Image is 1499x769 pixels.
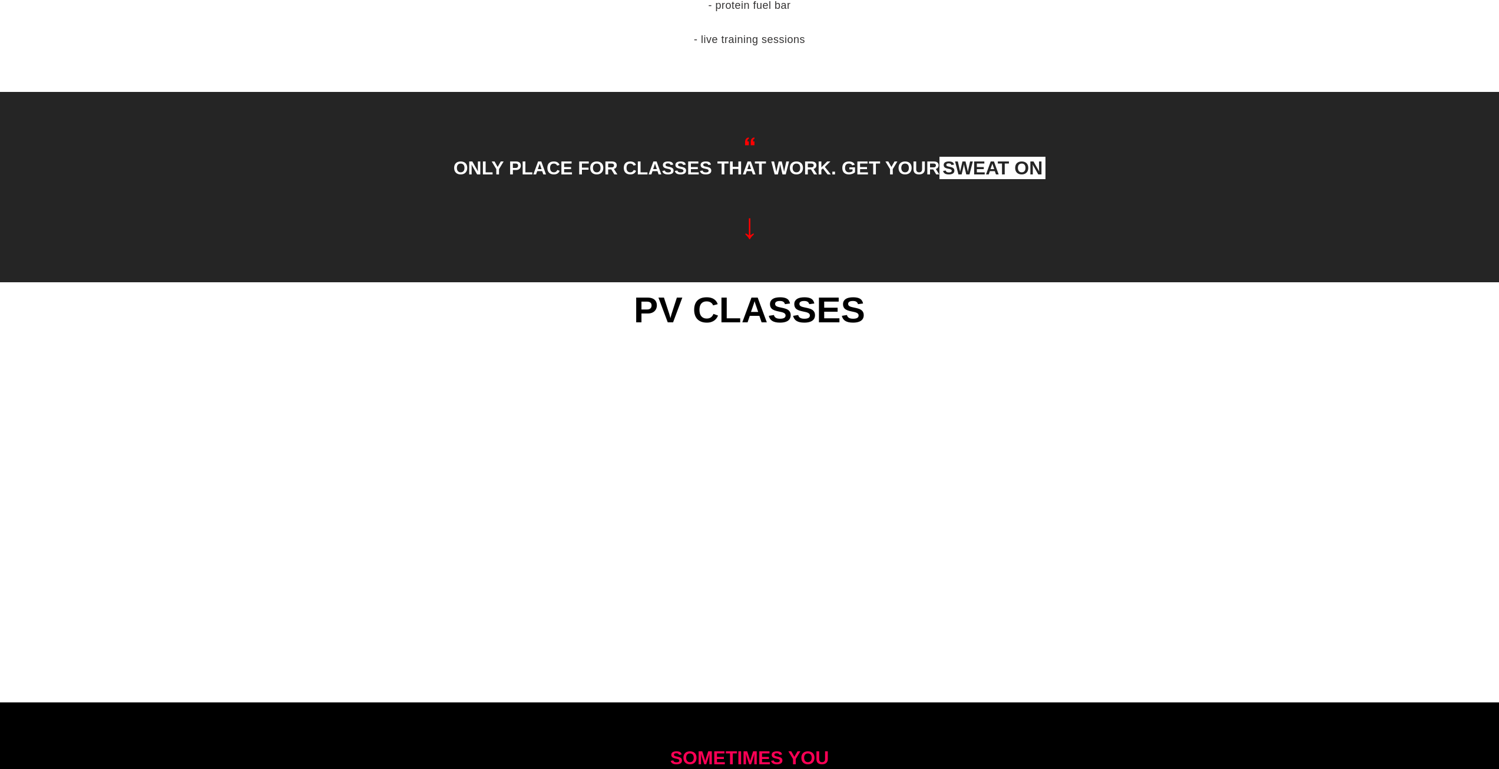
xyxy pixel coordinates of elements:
p: - live training sessions [467,28,1033,51]
strong: SWEAT ON [939,157,1045,179]
p: ONLY PLACE FOR CLASSES THAT WORK. GET YOUR [446,154,1053,182]
span: PV CLASSES [631,282,868,338]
